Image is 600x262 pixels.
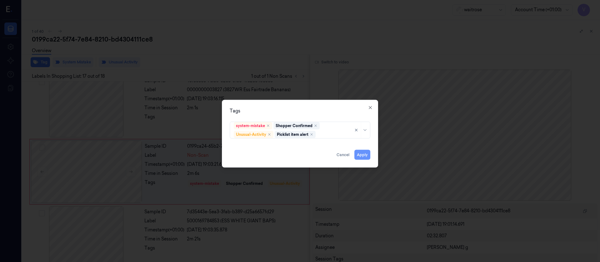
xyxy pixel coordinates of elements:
[266,124,270,127] div: Remove ,system-mistake
[267,132,271,136] div: Remove ,Unusual-Activity
[277,131,308,137] div: Picklist item alert
[236,131,266,137] div: Unusual-Activity
[230,107,370,114] div: Tags
[354,150,370,160] button: Apply
[314,124,317,127] div: Remove ,Shopper Confirmed
[276,123,312,128] div: Shopper Confirmed
[236,123,265,128] div: system-mistake
[310,132,313,136] div: Remove ,Picklist item alert
[334,150,352,160] button: Cancel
